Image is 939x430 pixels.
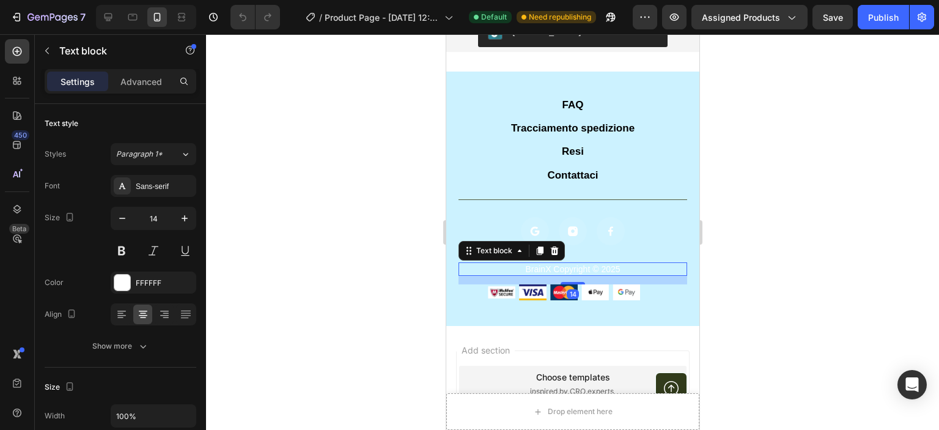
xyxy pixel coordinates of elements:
[59,43,163,58] p: Text block
[136,278,193,289] div: FFFFFF
[45,410,65,421] div: Width
[481,12,507,23] span: Default
[45,180,60,191] div: Font
[5,5,91,29] button: 7
[80,10,86,24] p: 7
[9,224,29,234] div: Beta
[92,340,149,352] div: Show more
[136,181,193,192] div: Sans-serif
[702,11,780,24] span: Assigned Products
[325,11,440,24] span: Product Page - [DATE] 12:04:40
[45,335,196,357] button: Show more
[111,143,196,165] button: Paragraph 1*
[529,12,591,23] span: Need republishing
[45,118,78,129] div: Text style
[823,12,843,23] span: Save
[446,34,699,430] iframe: Design area
[120,75,162,88] p: Advanced
[45,306,79,323] div: Align
[45,277,64,288] div: Color
[116,149,163,160] span: Paragraph 1*
[12,130,29,140] div: 450
[858,5,909,29] button: Publish
[61,75,95,88] p: Settings
[45,379,77,396] div: Size
[319,11,322,24] span: /
[691,5,808,29] button: Assigned Products
[230,5,280,29] div: Undo/Redo
[868,11,899,24] div: Publish
[111,405,196,427] input: Auto
[45,210,77,226] div: Size
[897,370,927,399] div: Open Intercom Messenger
[812,5,853,29] button: Save
[45,149,66,160] div: Styles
